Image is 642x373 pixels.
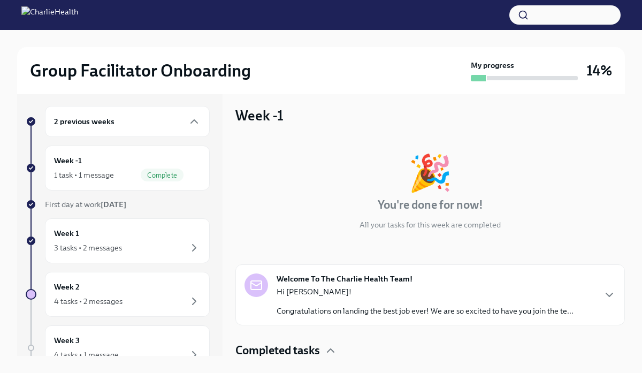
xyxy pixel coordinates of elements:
[235,342,625,359] div: Completed tasks
[101,200,126,209] strong: [DATE]
[277,286,574,297] p: Hi [PERSON_NAME]!
[54,227,79,239] h6: Week 1
[54,296,123,307] div: 4 tasks • 2 messages
[54,334,80,346] h6: Week 3
[21,6,78,24] img: CharlieHealth
[45,106,210,137] div: 2 previous weeks
[586,61,612,80] h3: 14%
[54,116,114,127] h6: 2 previous weeks
[26,218,210,263] a: Week 13 tasks • 2 messages
[54,349,119,360] div: 4 tasks • 1 message
[141,171,184,179] span: Complete
[30,60,251,81] h2: Group Facilitator Onboarding
[471,60,514,71] strong: My progress
[378,197,483,213] h4: You're done for now!
[360,219,501,230] p: All your tasks for this week are completed
[26,199,210,210] a: First day at work[DATE]
[235,106,284,125] h3: Week -1
[408,155,452,191] div: 🎉
[45,200,126,209] span: First day at work
[26,146,210,191] a: Week -11 task • 1 messageComplete
[277,273,412,284] strong: Welcome To The Charlie Health Team!
[26,272,210,317] a: Week 24 tasks • 2 messages
[26,325,210,370] a: Week 34 tasks • 1 message
[54,155,82,166] h6: Week -1
[235,342,320,359] h4: Completed tasks
[54,170,114,180] div: 1 task • 1 message
[54,281,80,293] h6: Week 2
[54,242,122,253] div: 3 tasks • 2 messages
[277,306,574,316] p: Congratulations on landing the best job ever! We are so excited to have you join the te...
